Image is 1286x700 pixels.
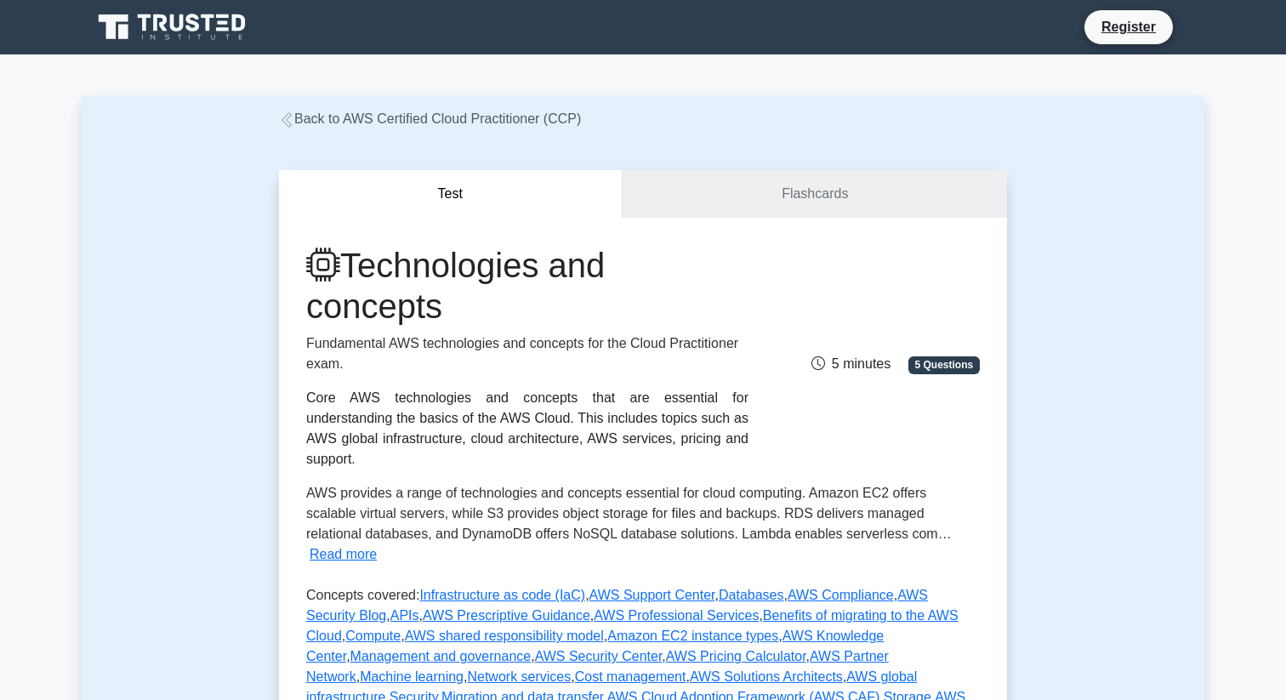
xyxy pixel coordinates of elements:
[310,544,377,565] button: Read more
[306,333,748,374] p: Fundamental AWS technologies and concepts for the Cloud Practitioner exam.
[360,669,464,684] a: Machine learning
[306,486,952,541] span: AWS provides a range of technologies and concepts essential for cloud computing. Amazon EC2 offer...
[1091,16,1166,37] a: Register
[405,629,604,643] a: AWS shared responsibility model
[279,111,581,126] a: Back to AWS Certified Cloud Practitioner (CCP)
[788,588,894,602] a: AWS Compliance
[279,170,623,219] button: Test
[467,669,571,684] a: Network services
[575,669,686,684] a: Cost management
[589,588,715,602] a: AWS Support Center
[811,356,891,371] span: 5 minutes
[419,588,585,602] a: Infrastructure as code (IaC)
[666,649,806,663] a: AWS Pricing Calculator
[607,629,778,643] a: Amazon EC2 instance types
[535,649,663,663] a: AWS Security Center
[350,649,532,663] a: Management and governance
[908,356,980,373] span: 5 Questions
[690,669,843,684] a: AWS Solutions Architects
[390,608,419,623] a: APIs
[306,388,748,470] div: Core AWS technologies and concepts that are essential for understanding the basics of the AWS Clo...
[423,608,590,623] a: AWS Prescriptive Guidance
[345,629,401,643] a: Compute
[306,649,889,684] a: AWS Partner Network
[306,245,748,327] h1: Technologies and concepts
[623,170,1007,219] a: Flashcards
[594,608,759,623] a: AWS Professional Services
[719,588,784,602] a: Databases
